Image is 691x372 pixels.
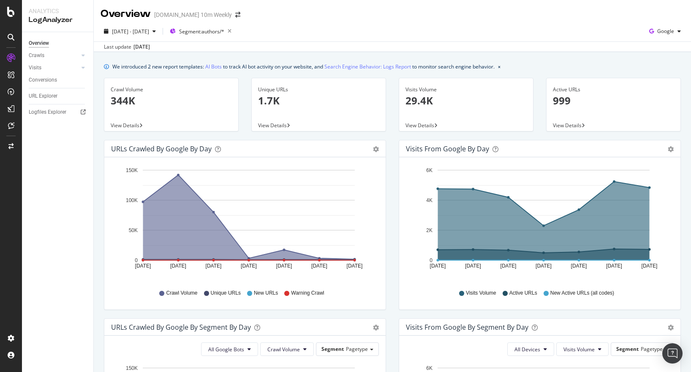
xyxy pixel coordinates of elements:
[133,43,150,51] div: [DATE]
[563,346,595,353] span: Visits Volume
[507,342,554,356] button: All Devices
[571,263,587,269] text: [DATE]
[616,345,639,353] span: Segment
[129,227,138,233] text: 50K
[29,108,87,117] a: Logfiles Explorer
[111,122,139,129] span: View Details
[426,365,433,371] text: 6K
[426,167,433,173] text: 6K
[29,15,87,25] div: LogAnalyzer
[642,263,658,269] text: [DATE]
[641,345,663,353] span: Pagetype
[29,39,87,48] a: Overview
[29,108,66,117] div: Logfiles Explorer
[657,27,674,35] span: Google
[501,263,517,269] text: [DATE]
[556,342,609,356] button: Visits Volume
[311,263,327,269] text: [DATE]
[111,86,232,93] div: Crawl Volume
[112,62,495,71] div: We introduced 2 new report templates: to track AI bot activity on your website, and to monitor se...
[426,227,433,233] text: 2K
[267,346,300,353] span: Crawl Volume
[29,76,87,85] a: Conversions
[466,290,496,297] span: Visits Volume
[29,51,79,60] a: Crawls
[662,343,683,364] div: Open Intercom Messenger
[208,346,244,353] span: All Google Bots
[646,25,684,38] button: Google
[29,92,57,101] div: URL Explorer
[201,342,258,356] button: All Google Bots
[135,263,151,269] text: [DATE]
[112,28,149,35] span: [DATE] - [DATE]
[553,93,674,108] p: 999
[104,62,681,71] div: info banner
[324,62,411,71] a: Search Engine Behavior: Logs Report
[211,290,241,297] span: Unique URLs
[347,263,363,269] text: [DATE]
[111,323,251,331] div: URLs Crawled by Google By Segment By Day
[135,257,138,263] text: 0
[126,167,138,173] text: 150K
[166,25,235,38] button: Segment:authors/*
[514,346,540,353] span: All Devices
[406,164,671,282] svg: A chart.
[553,86,674,93] div: Active URLs
[291,290,324,297] span: Warning Crawl
[170,263,186,269] text: [DATE]
[346,345,368,353] span: Pagetype
[166,290,197,297] span: Crawl Volume
[606,263,622,269] text: [DATE]
[496,60,503,73] button: close banner
[321,345,344,353] span: Segment
[29,51,44,60] div: Crawls
[668,146,674,152] div: gear
[104,43,150,51] div: Last update
[206,263,222,269] text: [DATE]
[430,257,433,263] text: 0
[205,62,222,71] a: AI Bots
[254,290,278,297] span: New URLs
[111,93,232,108] p: 344K
[241,263,257,269] text: [DATE]
[154,11,232,19] div: [DOMAIN_NAME] 10m Weekly
[260,342,314,356] button: Crawl Volume
[405,122,434,129] span: View Details
[373,146,379,152] div: gear
[406,323,528,331] div: Visits from Google By Segment By Day
[126,365,138,371] text: 150K
[235,12,240,18] div: arrow-right-arrow-left
[536,263,552,269] text: [DATE]
[111,164,376,282] svg: A chart.
[405,93,527,108] p: 29.4K
[276,263,292,269] text: [DATE]
[406,145,489,153] div: Visits from Google by day
[29,39,49,48] div: Overview
[179,28,224,35] span: Segment: authors/*
[29,92,87,101] a: URL Explorer
[111,145,212,153] div: URLs Crawled by Google by day
[509,290,537,297] span: Active URLs
[101,7,151,21] div: Overview
[405,86,527,93] div: Visits Volume
[29,63,79,72] a: Visits
[465,263,481,269] text: [DATE]
[101,25,159,38] button: [DATE] - [DATE]
[553,122,582,129] span: View Details
[29,63,41,72] div: Visits
[258,86,379,93] div: Unique URLs
[426,197,433,203] text: 4K
[29,76,57,85] div: Conversions
[29,7,87,15] div: Analytics
[430,263,446,269] text: [DATE]
[258,122,287,129] span: View Details
[258,93,379,108] p: 1.7K
[126,197,138,203] text: 100K
[550,290,614,297] span: New Active URLs (all codes)
[373,325,379,331] div: gear
[668,325,674,331] div: gear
